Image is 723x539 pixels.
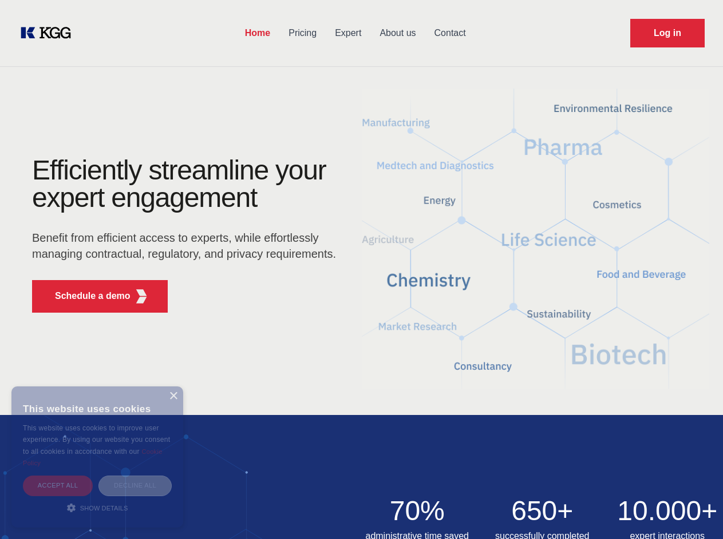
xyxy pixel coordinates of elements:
[23,476,93,496] div: Accept all
[80,505,128,512] span: Show details
[362,74,710,404] img: KGG Fifth Element RED
[23,424,170,456] span: This website uses cookies to improve user experience. By using our website you consent to all coo...
[32,230,343,262] p: Benefit from efficient access to experts, while effortlessly managing contractual, regulatory, an...
[326,18,370,48] a: Expert
[169,392,177,401] div: Close
[370,18,425,48] a: About us
[362,497,473,525] h2: 70%
[279,18,326,48] a: Pricing
[630,19,705,47] a: Request Demo
[55,289,131,303] p: Schedule a demo
[425,18,475,48] a: Contact
[135,289,149,304] img: KGG Fifth Element RED
[18,24,80,42] a: KOL Knowledge Platform: Talk to Key External Experts (KEE)
[23,395,172,422] div: This website uses cookies
[23,502,172,513] div: Show details
[32,280,168,313] button: Schedule a demoKGG Fifth Element RED
[98,476,172,496] div: Decline all
[32,157,343,211] h1: Efficiently streamline your expert engagement
[236,18,279,48] a: Home
[487,497,598,525] h2: 650+
[23,448,163,466] a: Cookie Policy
